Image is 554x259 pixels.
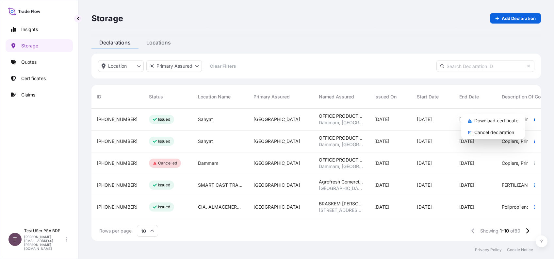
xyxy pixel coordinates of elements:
[91,13,123,24] p: Storage
[502,15,536,22] p: Add Declaration
[463,115,524,126] a: Download certificate
[474,117,518,124] p: Download certificate
[474,129,514,136] p: Cancel declaration
[461,114,525,139] div: Actions
[463,127,524,138] a: Cancel declaration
